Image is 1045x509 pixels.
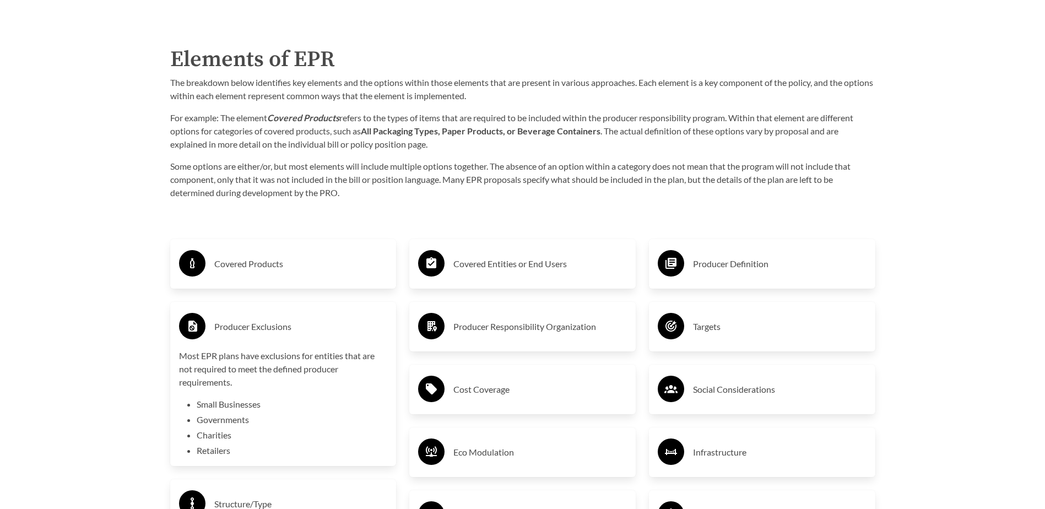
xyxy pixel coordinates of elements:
[214,318,388,335] h3: Producer Exclusions
[197,429,388,442] li: Charities
[179,349,388,389] p: Most EPR plans have exclusions for entities that are not required to meet the defined producer re...
[693,381,867,398] h3: Social Considerations
[693,318,867,335] h3: Targets
[170,160,875,199] p: Some options are either/or, but most elements will include multiple options together. The absence...
[214,255,388,273] h3: Covered Products
[197,413,388,426] li: Governments
[453,443,627,461] h3: Eco Modulation
[170,43,875,76] h2: Elements of EPR
[453,381,627,398] h3: Cost Coverage
[361,126,600,136] strong: All Packaging Types, Paper Products, or Beverage Containers
[170,111,875,151] p: For example: The element refers to the types of items that are required to be included within the...
[267,112,339,123] strong: Covered Products
[197,444,388,457] li: Retailers
[170,76,875,102] p: The breakdown below identifies key elements and the options within those elements that are presen...
[197,398,388,411] li: Small Businesses
[693,443,867,461] h3: Infrastructure
[453,318,627,335] h3: Producer Responsibility Organization
[453,255,627,273] h3: Covered Entities or End Users
[693,255,867,273] h3: Producer Definition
